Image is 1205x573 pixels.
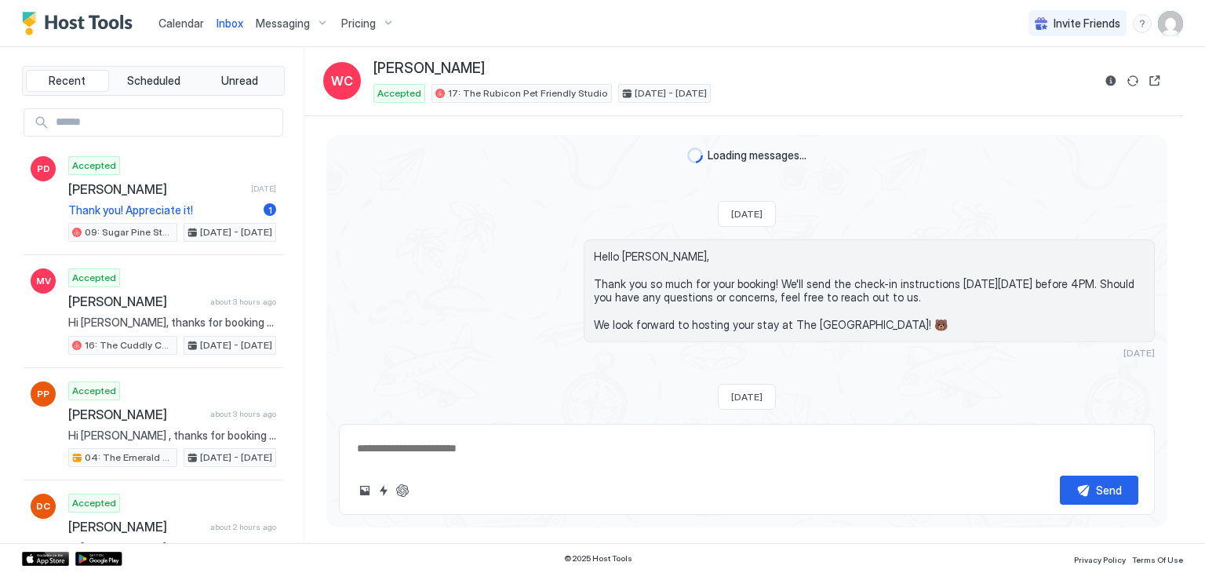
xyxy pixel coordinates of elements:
[1074,550,1126,567] a: Privacy Policy
[49,74,86,88] span: Recent
[68,203,257,217] span: Thank you! Appreciate it!
[36,499,50,513] span: DC
[251,184,276,194] span: [DATE]
[68,294,204,309] span: [PERSON_NAME]
[200,451,272,465] span: [DATE] - [DATE]
[1123,71,1142,90] button: Sync reservation
[85,225,173,239] span: 09: Sugar Pine Studio at [GEOGRAPHIC_DATA]
[268,204,272,216] span: 1
[200,338,272,352] span: [DATE] - [DATE]
[68,316,276,330] span: Hi [PERSON_NAME], thanks for booking your stay with us! Details of your Booking: 📍 [STREET_ADDRES...
[200,225,272,239] span: [DATE] - [DATE]
[1096,482,1122,498] div: Send
[22,12,140,35] a: Host Tools Logo
[217,15,243,31] a: Inbox
[221,74,258,88] span: Unread
[217,16,243,30] span: Inbox
[594,250,1145,332] span: Hello [PERSON_NAME], Thank you so much for your booking! We'll send the check-in instructions [DA...
[687,148,703,163] div: loading
[731,208,763,220] span: [DATE]
[72,271,116,285] span: Accepted
[68,541,276,555] span: Hi [PERSON_NAME], thanks for booking your stay with us! Details of your Booking: 📍 [STREET_ADDRES...
[158,16,204,30] span: Calendar
[37,387,49,401] span: PP
[127,74,180,88] span: Scheduled
[85,338,173,352] span: 16: The Cuddly Cub Studio
[1123,347,1155,359] span: [DATE]
[112,70,195,92] button: Scheduled
[68,429,276,443] span: Hi [PERSON_NAME] , thanks for booking your stay with us! Details of your Booking: 📍 [STREET_ADDRE...
[22,66,285,96] div: tab-group
[22,552,69,566] a: App Store
[1132,555,1183,564] span: Terms Of Use
[68,519,204,535] span: [PERSON_NAME]
[373,60,485,78] span: [PERSON_NAME]
[75,552,122,566] a: Google Play Store
[26,70,109,92] button: Recent
[635,86,707,100] span: [DATE] - [DATE]
[85,451,173,465] span: 04: The Emerald Bay Pet Friendly Studio
[374,481,393,500] button: Quick reply
[1145,71,1164,90] button: Open reservation
[355,481,374,500] button: Upload image
[731,391,763,403] span: [DATE]
[708,148,806,162] span: Loading messages...
[1060,476,1138,505] button: Send
[1101,71,1120,90] button: Reservation information
[210,522,276,532] span: about 2 hours ago
[256,16,310,31] span: Messaging
[158,15,204,31] a: Calendar
[1074,555,1126,564] span: Privacy Policy
[1054,16,1120,31] span: Invite Friends
[1158,11,1183,36] div: User profile
[37,162,50,176] span: PD
[198,70,281,92] button: Unread
[1133,14,1152,33] div: menu
[49,109,282,136] input: Input Field
[210,297,276,307] span: about 3 hours ago
[72,496,116,510] span: Accepted
[377,86,421,100] span: Accepted
[72,384,116,398] span: Accepted
[564,553,632,564] span: © 2025 Host Tools
[68,407,204,422] span: [PERSON_NAME]
[331,71,353,90] span: WC
[448,86,608,100] span: 17: The Rubicon Pet Friendly Studio
[36,274,51,288] span: MV
[72,159,116,173] span: Accepted
[393,481,412,500] button: ChatGPT Auto Reply
[341,16,376,31] span: Pricing
[68,181,245,197] span: [PERSON_NAME]
[210,409,276,419] span: about 3 hours ago
[1132,550,1183,567] a: Terms Of Use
